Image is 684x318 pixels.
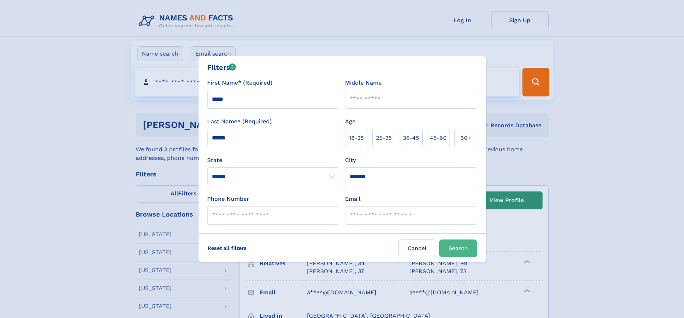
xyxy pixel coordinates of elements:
[430,134,447,142] span: 45‑60
[349,134,364,142] span: 18‑25
[403,134,419,142] span: 35‑45
[345,79,382,87] label: Middle Name
[207,79,273,87] label: First Name* (Required)
[207,117,272,126] label: Last Name* (Required)
[460,134,471,142] span: 60+
[207,62,236,73] div: Filters
[345,156,356,165] label: City
[203,239,251,257] label: Reset all filters
[439,239,477,257] button: Search
[376,134,392,142] span: 25‑35
[345,195,360,203] label: Email
[207,156,339,165] label: State
[398,239,436,257] label: Cancel
[207,195,249,203] label: Phone Number
[345,117,355,126] label: Age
